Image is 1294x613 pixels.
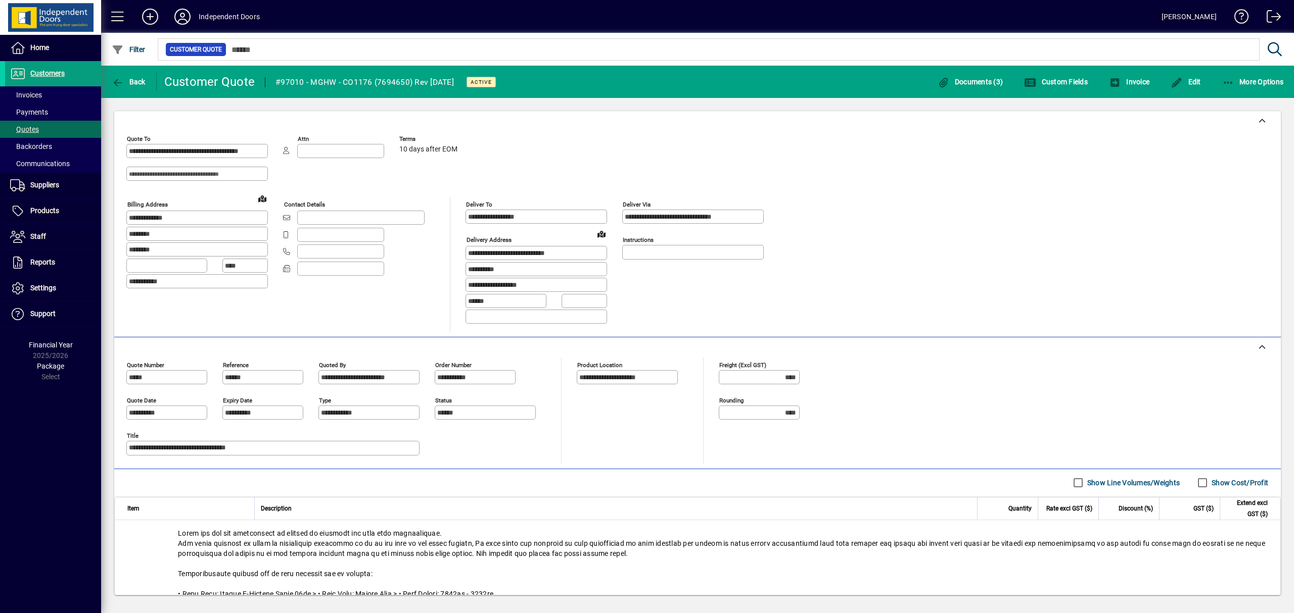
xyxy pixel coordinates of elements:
span: Reports [30,258,55,266]
button: Back [109,73,148,91]
a: Logout [1259,2,1281,35]
span: Custom Fields [1024,78,1088,86]
span: Extend excl GST ($) [1226,497,1268,520]
a: Reports [5,250,101,275]
span: Terms [399,136,460,142]
a: Suppliers [5,173,101,198]
app-page-header-button: Back [101,73,157,91]
span: Settings [30,284,56,292]
button: Profile [166,8,199,26]
mat-label: Instructions [623,236,654,243]
mat-label: Rounding [719,396,744,403]
span: Rate excl GST ($) [1046,503,1092,514]
a: Home [5,35,101,61]
a: Knowledge Base [1227,2,1249,35]
span: More Options [1222,78,1284,86]
button: Edit [1168,73,1204,91]
button: Add [134,8,166,26]
mat-label: Deliver To [466,201,492,208]
a: Quotes [5,121,101,138]
a: Payments [5,104,101,121]
span: GST ($) [1193,503,1214,514]
mat-label: Quote To [127,135,151,142]
mat-label: Order number [435,361,472,368]
span: Quotes [10,125,39,133]
mat-label: Attn [298,135,309,142]
a: Staff [5,224,101,249]
mat-label: Status [435,396,452,403]
span: Home [30,43,49,52]
a: Communications [5,155,101,172]
label: Show Line Volumes/Weights [1085,478,1180,488]
a: Support [5,301,101,327]
span: Documents (3) [937,78,1003,86]
mat-label: Title [127,432,138,439]
mat-label: Freight (excl GST) [719,361,766,368]
div: Independent Doors [199,9,260,25]
span: Filter [112,45,146,54]
span: Back [112,78,146,86]
span: Active [471,79,492,85]
span: Invoice [1109,78,1149,86]
button: More Options [1220,73,1286,91]
span: Quantity [1008,503,1032,514]
mat-label: Reference [223,361,249,368]
span: Suppliers [30,181,59,189]
mat-label: Product location [577,361,622,368]
mat-label: Quoted by [319,361,346,368]
span: Customers [30,69,65,77]
a: Products [5,198,101,224]
span: Invoices [10,91,42,99]
button: Invoice [1106,73,1152,91]
div: [PERSON_NAME] [1162,9,1217,25]
span: Description [261,503,292,514]
a: Settings [5,276,101,301]
span: Package [37,362,64,370]
mat-label: Type [319,396,331,403]
a: View on map [593,226,610,242]
a: Invoices [5,86,101,104]
mat-label: Quote number [127,361,164,368]
span: Support [30,310,56,318]
span: 10 days after EOM [399,145,457,154]
a: Backorders [5,138,101,155]
span: Financial Year [29,341,73,349]
div: Customer Quote [164,74,255,90]
span: Payments [10,108,48,116]
span: Backorders [10,142,52,150]
span: Staff [30,232,46,240]
mat-label: Expiry date [223,396,252,403]
div: #97010 - MGHW - CO1176 (7694650) Rev [DATE] [275,74,454,90]
button: Custom Fields [1022,73,1090,91]
button: Filter [109,40,148,59]
span: Discount (%) [1119,503,1153,514]
span: Item [127,503,140,514]
mat-label: Deliver via [623,201,651,208]
span: Edit [1171,78,1201,86]
label: Show Cost/Profit [1210,478,1268,488]
span: Customer Quote [170,44,222,55]
mat-label: Quote date [127,396,156,403]
a: View on map [254,190,270,207]
span: Products [30,207,59,215]
button: Documents (3) [935,73,1005,91]
span: Communications [10,160,70,168]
